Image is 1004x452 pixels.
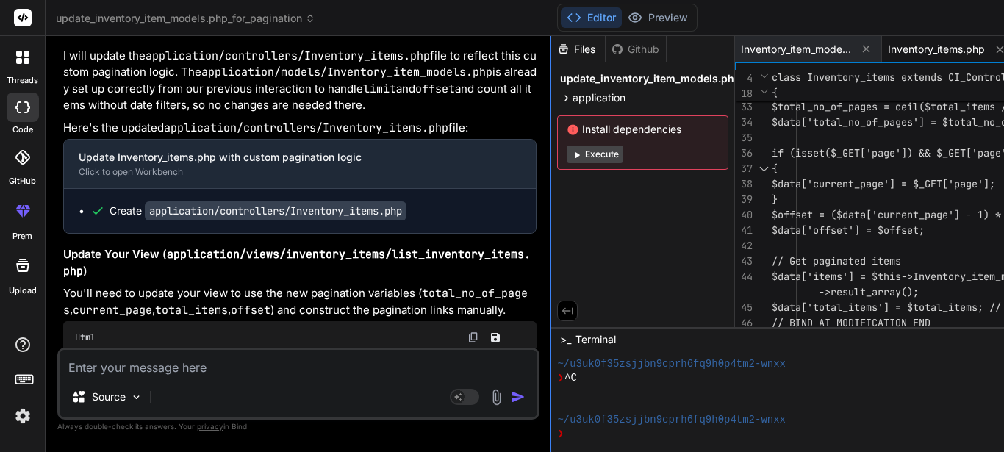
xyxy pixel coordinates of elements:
code: current_page [73,303,152,318]
div: Create [110,204,406,218]
div: 43 [735,254,753,269]
span: application [573,90,625,105]
span: // Get paginated items [772,254,901,268]
span: ^C [564,371,577,385]
div: 36 [735,146,753,161]
div: 40 [735,207,753,223]
span: Inventory_items.php [888,42,985,57]
span: ~/u3uk0f35zsjjbn9cprh6fq9h0p4tm2-wnxx [557,357,786,371]
label: threads [7,74,38,87]
span: 4 [735,71,753,86]
p: Here's the updated file: [63,120,537,137]
button: Update Inventory_items.php with custom pagination logicClick to open Workbench [64,140,512,188]
div: 38 [735,176,753,192]
code: total_no_of_pages [63,286,528,318]
label: Upload [9,284,37,297]
div: 41 [735,223,753,238]
img: settings [10,403,35,428]
span: update_inventory_item_models.php_for_pagination [560,71,820,86]
div: 39 [735,192,753,207]
span: ❯ [557,371,564,385]
img: Pick Models [130,391,143,403]
div: 45 [735,300,753,315]
span: { [772,162,778,175]
div: 34 [735,115,753,130]
div: 37 [735,161,753,176]
code: application/controllers/Inventory_items.php [164,121,448,135]
span: } [772,193,778,206]
span: update_inventory_item_models.php_for_pagination [56,11,315,26]
span: Html [75,331,96,343]
h3: Update Your View ( ) [63,246,537,279]
span: privacy [197,422,223,431]
code: application/controllers/Inventory_items.php [145,201,406,220]
span: >_ [560,332,571,347]
label: code [12,123,33,136]
div: 35 [735,130,753,146]
div: Update Inventory_items.php with custom pagination logic [79,150,497,165]
span: $data['current_page'] = $_GET['page']; [772,177,995,190]
span: Terminal [575,332,616,347]
img: copy [467,331,479,343]
p: Source [92,390,126,404]
span: $data['offset'] = $offset; [772,223,925,237]
span: ❯ [557,427,564,441]
div: Click to collapse the range. [754,161,773,176]
p: You'll need to update your view to use the new pagination variables ( , , , ) and construct the p... [63,285,537,318]
p: Always double-check its answers. Your in Bind [57,420,539,434]
span: 18 [735,86,753,101]
span: { [772,86,778,99]
p: I will update the file to reflect this custom pagination logic. The is already set up correctly f... [63,48,537,114]
span: Install dependencies [567,122,719,137]
button: Execute [567,146,623,163]
div: 44 [735,269,753,284]
label: GitHub [9,175,36,187]
code: total_items [155,303,228,318]
code: offset [231,303,270,318]
img: Open in Browser [512,331,525,344]
code: limit [363,82,396,96]
button: Editor [561,7,622,28]
code: application/controllers/Inventory_items.php [146,49,430,63]
div: Click to open Workbench [79,166,497,178]
code: application/models/Inventory_item_models.php [201,65,492,79]
div: Github [606,42,666,57]
div: Files [551,42,605,57]
div: 42 [735,238,753,254]
label: prem [12,230,32,243]
img: attachment [488,389,505,406]
span: ->result_array(); [819,285,919,298]
button: Save file [485,327,506,348]
div: 33 [735,99,753,115]
span: ~/u3uk0f35zsjjbn9cprh6fq9h0p4tm2-wnxx [557,413,786,427]
img: icon [511,390,526,404]
code: application/views/inventory_items/list_inventory_items.php [63,247,531,279]
code: offset [415,82,455,96]
span: Inventory_item_models.php [741,42,851,57]
div: 46 [735,315,753,331]
button: Preview [622,7,694,28]
span: // BIND AI MODIFICATION END [772,316,931,329]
